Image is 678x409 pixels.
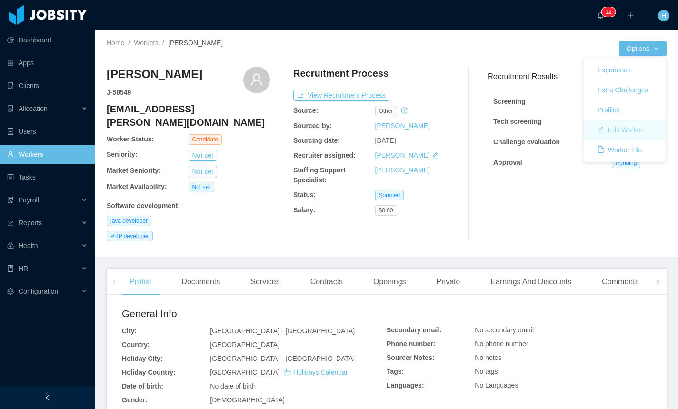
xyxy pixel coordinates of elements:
[250,73,263,86] i: icon: user
[293,122,332,130] b: Sourced by:
[661,10,666,21] span: H
[19,288,58,295] span: Configuration
[122,382,163,390] b: Date of birth:
[387,354,434,361] b: Sourcer Notes:
[7,242,14,249] i: icon: medicine-box
[293,107,318,114] b: Source:
[7,265,14,272] i: icon: book
[293,90,389,101] button: icon: exportView Recruitment Process
[243,269,287,295] div: Services
[122,306,387,321] h2: General Info
[210,369,348,376] span: [GEOGRAPHIC_DATA]
[375,205,397,216] span: $0.00
[210,341,279,349] span: [GEOGRAPHIC_DATA]
[19,242,38,249] span: Health
[112,279,117,284] i: icon: left
[375,166,430,174] a: [PERSON_NAME]
[19,265,28,272] span: HR
[107,135,154,143] b: Worker Status:
[303,269,350,295] div: Contracts
[210,327,355,335] span: [GEOGRAPHIC_DATA] - [GEOGRAPHIC_DATA]
[601,7,615,17] sup: 12
[128,39,130,47] span: /
[107,167,161,174] b: Market Seniority:
[107,231,153,241] span: PHP developer
[107,183,167,190] b: Market Availability:
[475,354,501,361] span: No notes
[375,151,430,159] a: [PERSON_NAME]
[619,41,667,56] button: Optionsicon: down
[401,107,408,114] i: icon: history
[7,30,88,50] a: icon: pie-chartDashboard
[590,122,650,138] button: icon: editEdit Worker
[7,105,14,112] i: icon: solution
[590,82,656,98] button: Extra Challenges
[432,152,439,159] i: icon: edit
[293,67,389,80] h4: Recruitment Process
[107,202,180,209] b: Software development :
[122,396,148,404] b: Gender:
[584,120,666,140] a: icon: editEdit Worker
[7,168,88,187] a: icon: profileTasks
[375,122,430,130] a: [PERSON_NAME]
[493,118,542,125] strong: Tech screening
[493,159,522,166] strong: Approval
[656,279,660,284] i: icon: right
[7,76,88,95] a: icon: auditClients
[284,369,348,376] a: icon: calendarHolidays Calendar
[284,369,291,376] i: icon: calendar
[210,355,355,362] span: [GEOGRAPHIC_DATA] - [GEOGRAPHIC_DATA]
[19,219,42,227] span: Reports
[594,269,646,295] div: Comments
[19,105,48,112] span: Allocation
[189,150,217,161] button: Not set
[162,39,164,47] span: /
[7,197,14,203] i: icon: file-protect
[189,134,222,145] span: Candidate
[107,150,138,158] b: Seniority:
[584,80,666,100] a: Extra Challenges
[605,7,608,17] p: 1
[584,140,666,160] a: icon: fileWorker File
[19,196,39,204] span: Payroll
[488,70,667,82] h3: Recruitment Results
[174,269,228,295] div: Documents
[7,122,88,141] a: icon: robotUsers
[608,7,612,17] p: 2
[107,102,270,129] h4: [EMAIL_ADDRESS][PERSON_NAME][DOMAIN_NAME]
[168,39,223,47] span: [PERSON_NAME]
[590,62,638,78] button: Experience
[293,137,340,144] b: Sourcing date:
[590,102,628,118] button: Profiles
[122,355,163,362] b: Holiday City:
[293,166,346,184] b: Staffing Support Specialist:
[387,326,442,334] b: Secondary email:
[590,142,649,158] button: icon: fileWorker File
[493,98,526,105] strong: Screening
[210,396,285,404] span: [DEMOGRAPHIC_DATA]
[375,137,396,144] span: [DATE]
[122,341,150,349] b: Country:
[375,106,397,116] span: other
[107,67,202,82] h3: [PERSON_NAME]
[107,39,124,47] a: Home
[7,53,88,72] a: icon: appstoreApps
[210,382,256,390] span: No date of birth
[475,326,534,334] span: No secondary email
[483,269,579,295] div: Earnings And Discounts
[475,340,528,348] span: No phone number
[597,12,604,19] i: icon: bell
[475,381,518,389] span: No Languages
[189,166,217,177] button: Not set
[475,367,651,377] div: No tags
[122,369,176,376] b: Holiday Country:
[7,288,14,295] i: icon: setting
[7,145,88,164] a: icon: userWorkers
[375,190,404,200] span: Sourced
[107,216,151,226] span: java developer
[122,269,159,295] div: Profile
[387,368,404,375] b: Tags:
[293,91,389,99] a: icon: exportView Recruitment Process
[493,138,560,146] strong: Challenge evaluation
[134,39,159,47] a: Workers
